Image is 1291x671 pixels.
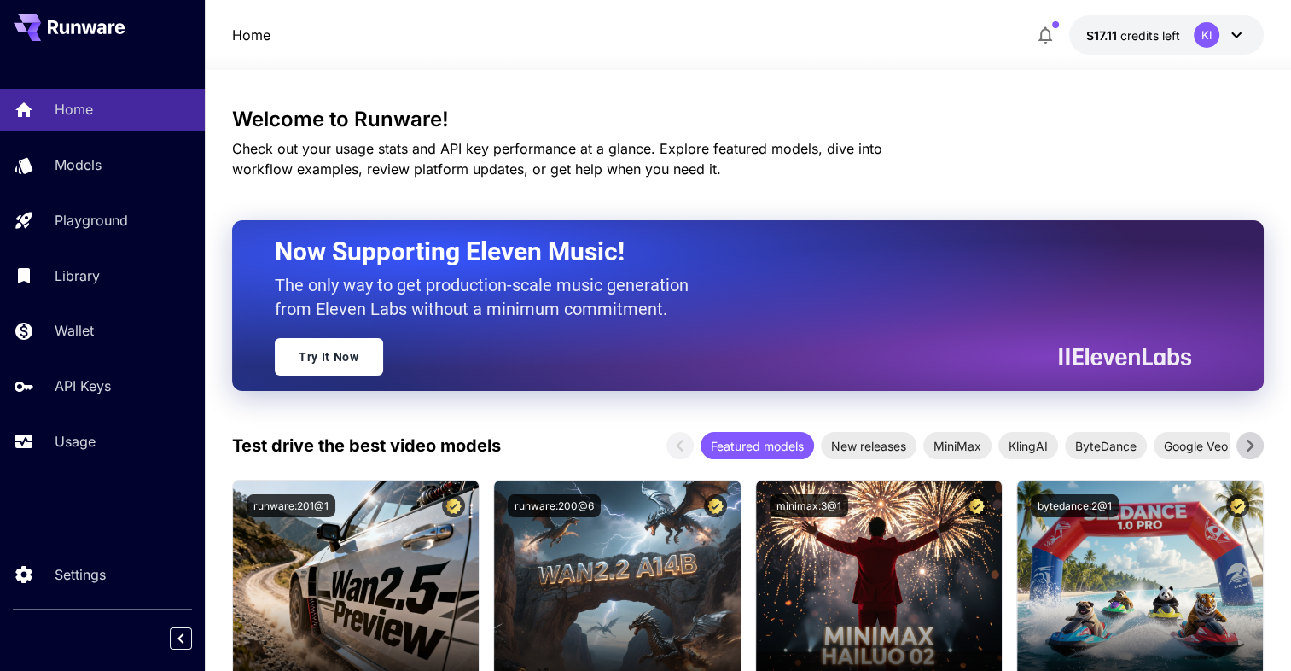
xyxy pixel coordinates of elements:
[55,155,102,175] p: Models
[1086,26,1180,44] div: $17.11201
[1194,22,1219,48] div: KI
[1031,494,1119,517] button: bytedance:2@1
[770,494,848,517] button: minimax:3@1
[55,564,106,585] p: Settings
[821,432,916,459] div: New releases
[704,494,727,517] button: Certified Model – Vetted for best performance and includes a commercial license.
[701,437,814,455] span: Featured models
[275,236,1178,268] h2: Now Supporting Eleven Music!
[55,99,93,120] p: Home
[1154,432,1238,459] div: Google Veo
[232,25,270,45] nav: breadcrumb
[1065,432,1147,459] div: ByteDance
[55,210,128,230] p: Playground
[442,494,465,517] button: Certified Model – Vetted for best performance and includes a commercial license.
[247,494,335,517] button: runware:201@1
[923,437,992,455] span: MiniMax
[998,437,1058,455] span: KlingAI
[183,623,205,654] div: Collapse sidebar
[170,627,192,650] button: Collapse sidebar
[55,320,94,341] p: Wallet
[923,432,992,459] div: MiniMax
[508,494,601,517] button: runware:200@6
[1065,437,1147,455] span: ByteDance
[1120,28,1180,43] span: credits left
[998,432,1058,459] div: KlingAI
[55,265,100,286] p: Library
[275,273,701,321] p: The only way to get production-scale music generation from Eleven Labs without a minimum commitment.
[232,25,270,45] a: Home
[232,108,1264,131] h3: Welcome to Runware!
[1086,28,1120,43] span: $17.11
[55,376,111,396] p: API Keys
[965,494,988,517] button: Certified Model – Vetted for best performance and includes a commercial license.
[232,433,501,458] p: Test drive the best video models
[1154,437,1238,455] span: Google Veo
[1226,494,1249,517] button: Certified Model – Vetted for best performance and includes a commercial license.
[701,432,814,459] div: Featured models
[1069,15,1264,55] button: $17.11201KI
[821,437,916,455] span: New releases
[55,431,96,452] p: Usage
[232,140,882,178] span: Check out your usage stats and API key performance at a glance. Explore featured models, dive int...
